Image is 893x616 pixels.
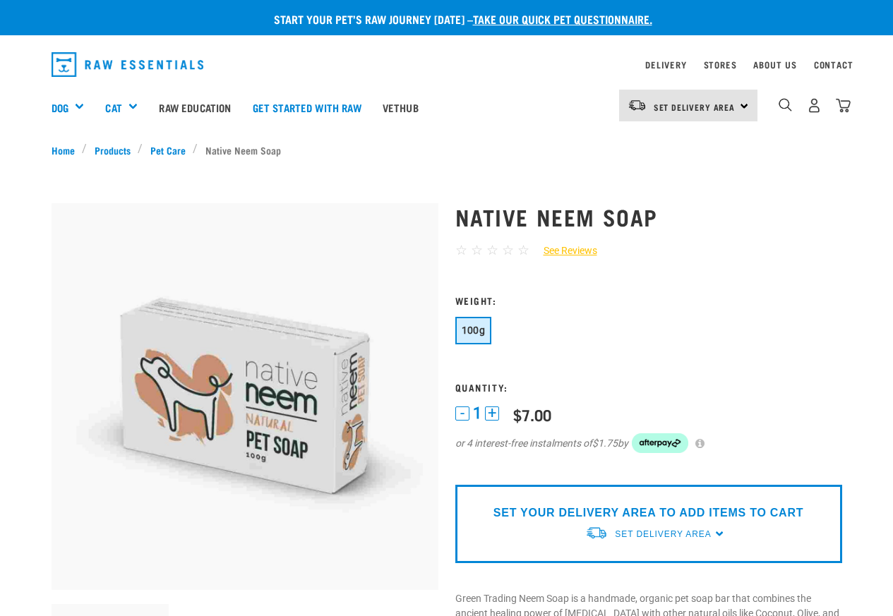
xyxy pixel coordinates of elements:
[615,529,711,539] span: Set Delivery Area
[592,436,618,451] span: $1.75
[473,16,652,22] a: take our quick pet questionnaire.
[513,406,551,423] div: $7.00
[462,325,486,336] span: 100g
[52,203,438,590] img: Organic neem pet soap bar 100g green trading
[52,143,83,157] a: Home
[654,104,736,109] span: Set Delivery Area
[40,47,853,83] nav: dropdown navigation
[143,143,193,157] a: Pet Care
[473,406,481,421] span: 1
[485,406,499,421] button: +
[52,52,204,77] img: Raw Essentials Logo
[372,79,429,135] a: Vethub
[517,242,529,258] span: ☆
[529,243,597,258] a: See Reviews
[814,62,853,67] a: Contact
[455,382,842,392] h3: Quantity:
[502,242,514,258] span: ☆
[836,98,851,113] img: home-icon@2x.png
[704,62,737,67] a: Stores
[807,98,822,113] img: user.png
[753,62,796,67] a: About Us
[87,143,138,157] a: Products
[779,98,792,111] img: home-icon-1@2x.png
[52,99,68,116] a: Dog
[242,79,372,135] a: Get started with Raw
[486,242,498,258] span: ☆
[632,433,688,453] img: Afterpay
[52,143,842,157] nav: breadcrumbs
[148,79,241,135] a: Raw Education
[455,433,842,453] div: or 4 interest-free instalments of by
[471,242,483,258] span: ☆
[455,242,467,258] span: ☆
[493,505,803,521] p: SET YOUR DELIVERY AREA TO ADD ITEMS TO CART
[585,526,608,540] img: van-moving.png
[455,406,469,421] button: -
[455,295,842,306] h3: Weight:
[455,317,492,344] button: 100g
[628,99,647,111] img: van-moving.png
[645,62,686,67] a: Delivery
[105,99,121,116] a: Cat
[455,204,842,229] h1: Native Neem Soap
